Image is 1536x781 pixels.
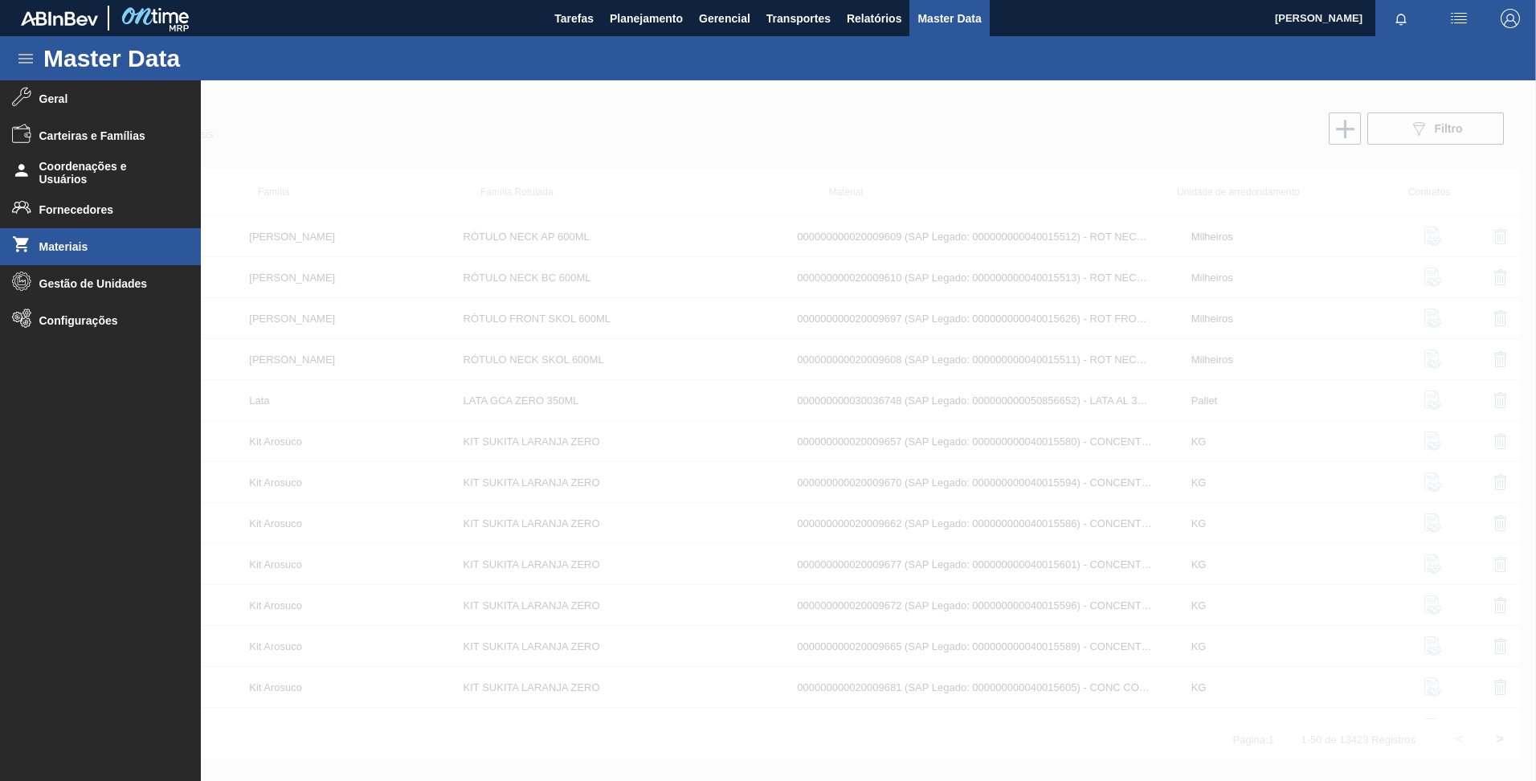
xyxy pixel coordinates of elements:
[847,9,901,28] span: Relatórios
[699,9,750,28] span: Gerencial
[39,160,172,186] span: Coordenações e Usuários
[610,9,683,28] span: Planejamento
[43,49,329,67] h1: Master Data
[39,203,172,216] span: Fornecedores
[917,9,981,28] span: Master Data
[39,240,172,253] span: Materiais
[766,9,831,28] span: Transportes
[39,129,172,142] span: Carteiras e Famílias
[21,11,98,26] img: TNhmsLtSVTkK8tSr43FrP2fwEKptu5GPRR3wAAAABJRU5ErkJggg==
[1449,9,1469,28] img: userActions
[39,277,172,290] span: Gestão de Unidades
[1501,9,1520,28] img: Logout
[554,9,594,28] span: Tarefas
[39,314,172,327] span: Configurações
[1375,7,1427,30] button: Notificações
[39,92,172,105] span: Geral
